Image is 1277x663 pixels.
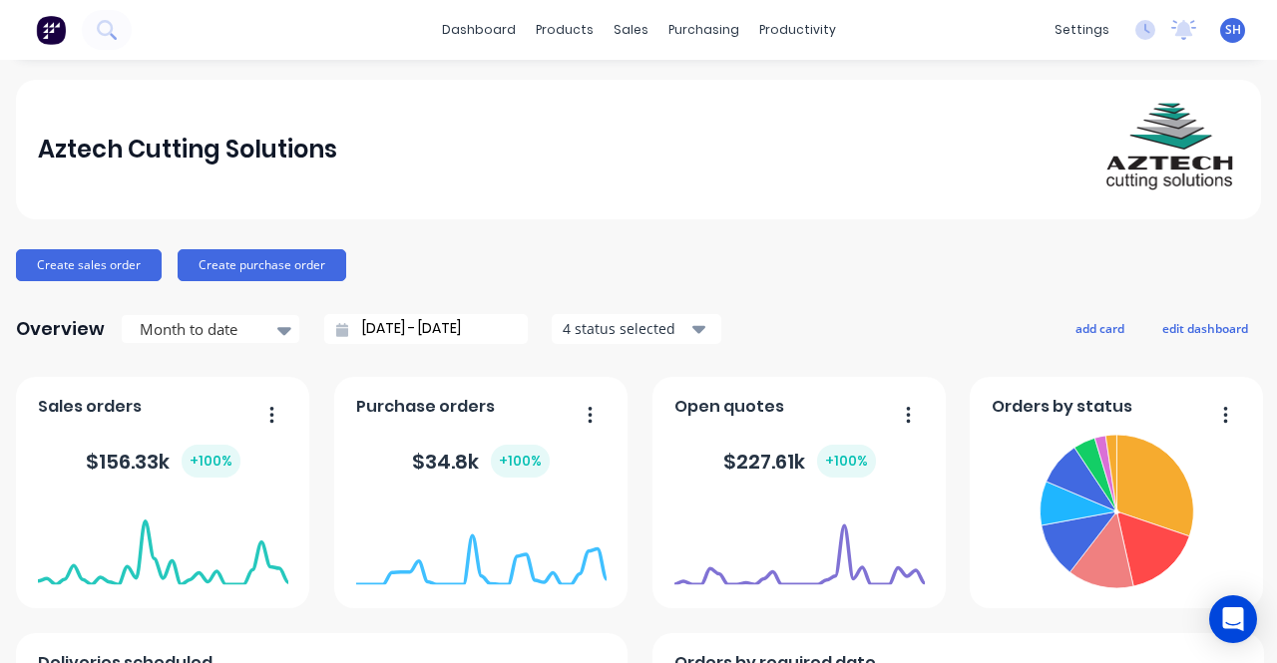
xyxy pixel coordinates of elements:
[1063,315,1137,341] button: add card
[16,309,105,349] div: Overview
[749,15,846,45] div: productivity
[178,249,346,281] button: Create purchase order
[491,445,550,478] div: + 100 %
[604,15,658,45] div: sales
[38,395,142,419] span: Sales orders
[36,15,66,45] img: Factory
[1149,315,1261,341] button: edit dashboard
[432,15,526,45] a: dashboard
[1045,15,1119,45] div: settings
[1225,21,1241,39] span: SH
[723,445,876,478] div: $ 227.61k
[182,445,240,478] div: + 100 %
[817,445,876,478] div: + 100 %
[412,445,550,478] div: $ 34.8k
[356,395,495,419] span: Purchase orders
[563,318,688,339] div: 4 status selected
[1209,595,1257,643] div: Open Intercom Messenger
[86,445,240,478] div: $ 156.33k
[658,15,749,45] div: purchasing
[992,395,1132,419] span: Orders by status
[526,15,604,45] div: products
[1099,80,1239,219] img: Aztech Cutting Solutions
[674,395,784,419] span: Open quotes
[16,249,162,281] button: Create sales order
[38,130,337,169] div: Aztech Cutting Solutions
[552,314,721,344] button: 4 status selected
